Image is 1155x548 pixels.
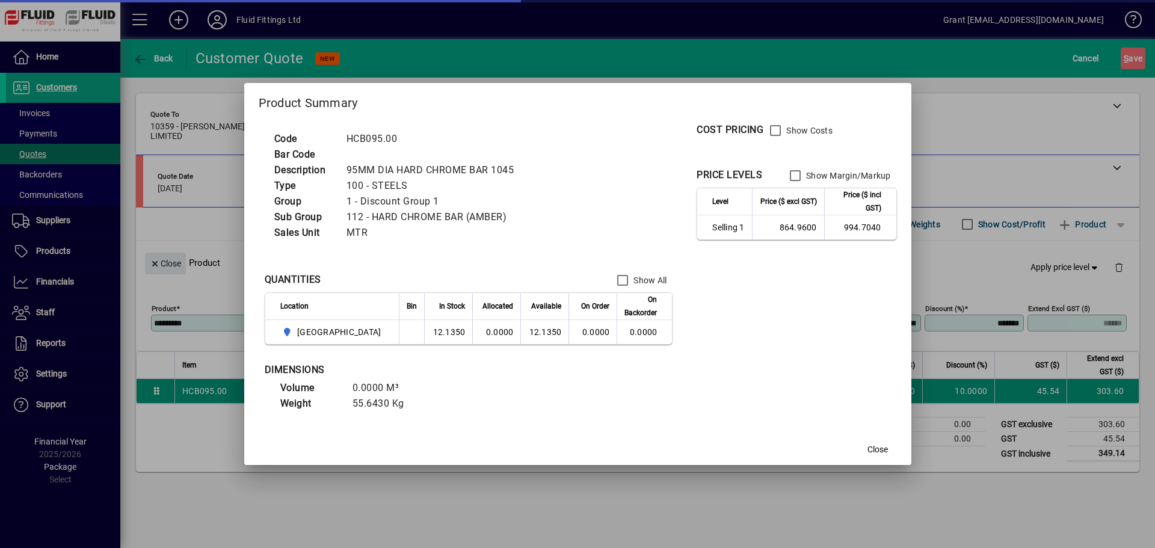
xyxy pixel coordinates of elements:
[340,225,529,241] td: MTR
[265,272,321,287] div: QUANTITIES
[268,194,340,209] td: Group
[804,170,891,182] label: Show Margin/Markup
[424,320,472,344] td: 12.1350
[346,396,419,411] td: 55.6430 Kg
[531,300,561,313] span: Available
[824,215,896,239] td: 994.7040
[280,300,309,313] span: Location
[268,178,340,194] td: Type
[280,325,386,339] span: AUCKLAND
[712,195,728,208] span: Level
[752,215,824,239] td: 864.9600
[439,300,465,313] span: In Stock
[472,320,520,344] td: 0.0000
[482,300,513,313] span: Allocated
[712,221,744,233] span: Selling 1
[268,225,340,241] td: Sales Unit
[624,293,657,319] span: On Backorder
[265,363,565,377] div: DIMENSIONS
[346,380,419,396] td: 0.0000 M³
[832,188,881,215] span: Price ($ incl GST)
[297,326,381,338] span: [GEOGRAPHIC_DATA]
[867,443,888,456] span: Close
[340,209,529,225] td: 112 - HARD CHROME BAR (AMBER)
[581,300,609,313] span: On Order
[582,327,610,337] span: 0.0000
[520,320,568,344] td: 12.1350
[784,125,833,137] label: Show Costs
[268,147,340,162] td: Bar Code
[760,195,817,208] span: Price ($ excl GST)
[268,209,340,225] td: Sub Group
[268,162,340,178] td: Description
[274,380,346,396] td: Volume
[617,320,672,344] td: 0.0000
[631,274,667,286] label: Show All
[244,83,911,118] h2: Product Summary
[340,162,529,178] td: 95MM DIA HARD CHROME BAR 1045
[340,178,529,194] td: 100 - STEELS
[858,439,897,460] button: Close
[697,123,763,137] div: COST PRICING
[407,300,417,313] span: Bin
[274,396,346,411] td: Weight
[697,168,762,182] div: PRICE LEVELS
[340,194,529,209] td: 1 - Discount Group 1
[340,131,529,147] td: HCB095.00
[268,131,340,147] td: Code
